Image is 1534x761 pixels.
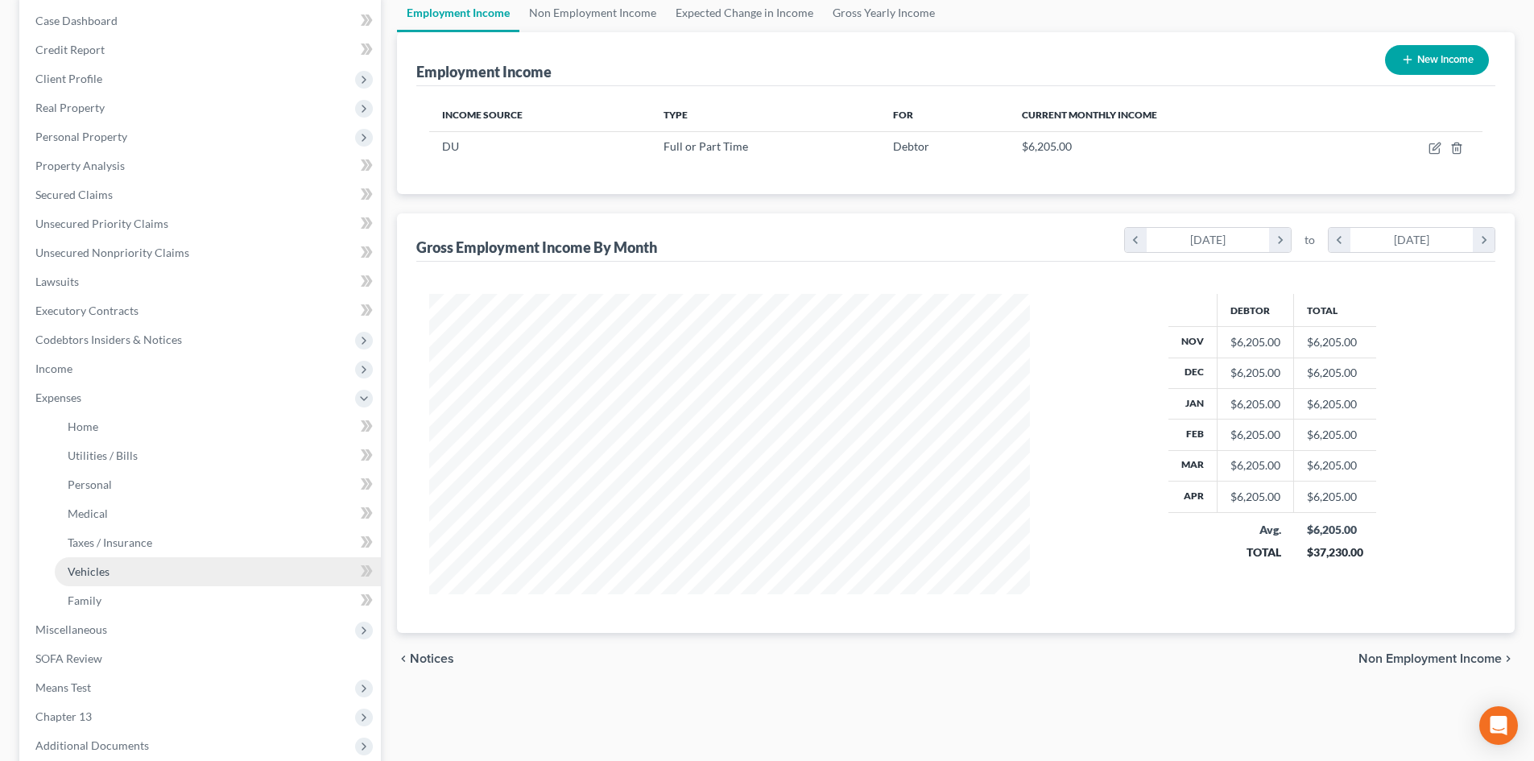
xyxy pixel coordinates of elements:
[442,109,523,121] span: Income Source
[35,217,168,230] span: Unsecured Priority Claims
[23,209,381,238] a: Unsecured Priority Claims
[35,622,107,636] span: Miscellaneous
[55,441,381,470] a: Utilities / Bills
[35,275,79,288] span: Lawsuits
[35,680,91,694] span: Means Test
[416,62,552,81] div: Employment Income
[35,362,72,375] span: Income
[1230,365,1280,381] div: $6,205.00
[1358,652,1515,665] button: Non Employment Income chevron_right
[1294,388,1376,419] td: $6,205.00
[1269,228,1291,252] i: chevron_right
[1307,522,1363,538] div: $6,205.00
[893,109,913,121] span: For
[1358,652,1502,665] span: Non Employment Income
[1473,228,1495,252] i: chevron_right
[55,557,381,586] a: Vehicles
[23,35,381,64] a: Credit Report
[1168,327,1218,358] th: Nov
[35,709,92,723] span: Chapter 13
[1022,139,1072,153] span: $6,205.00
[35,304,139,317] span: Executory Contracts
[35,391,81,404] span: Expenses
[1294,450,1376,481] td: $6,205.00
[1305,232,1315,248] span: to
[35,333,182,346] span: Codebtors Insiders & Notices
[1230,396,1280,412] div: $6,205.00
[35,159,125,172] span: Property Analysis
[1307,544,1363,560] div: $37,230.00
[35,101,105,114] span: Real Property
[55,586,381,615] a: Family
[397,652,410,665] i: chevron_left
[1168,450,1218,481] th: Mar
[23,151,381,180] a: Property Analysis
[1350,228,1474,252] div: [DATE]
[1168,482,1218,512] th: Apr
[55,499,381,528] a: Medical
[68,536,152,549] span: Taxes / Insurance
[35,246,189,259] span: Unsecured Nonpriority Claims
[1168,388,1218,419] th: Jan
[1385,45,1489,75] button: New Income
[35,738,149,752] span: Additional Documents
[1125,228,1147,252] i: chevron_left
[442,139,459,153] span: DU
[23,238,381,267] a: Unsecured Nonpriority Claims
[1230,544,1281,560] div: TOTAL
[23,6,381,35] a: Case Dashboard
[55,412,381,441] a: Home
[1230,489,1280,505] div: $6,205.00
[1230,427,1280,443] div: $6,205.00
[23,644,381,673] a: SOFA Review
[1294,327,1376,358] td: $6,205.00
[35,651,102,665] span: SOFA Review
[1230,457,1280,474] div: $6,205.00
[1168,358,1218,388] th: Dec
[35,72,102,85] span: Client Profile
[1294,420,1376,450] td: $6,205.00
[1294,294,1376,326] th: Total
[416,238,657,257] div: Gross Employment Income By Month
[664,139,748,153] span: Full or Part Time
[893,139,929,153] span: Debtor
[1502,652,1515,665] i: chevron_right
[35,188,113,201] span: Secured Claims
[1479,706,1518,745] div: Open Intercom Messenger
[68,507,108,520] span: Medical
[1294,482,1376,512] td: $6,205.00
[55,470,381,499] a: Personal
[35,130,127,143] span: Personal Property
[1294,358,1376,388] td: $6,205.00
[23,296,381,325] a: Executory Contracts
[23,267,381,296] a: Lawsuits
[35,14,118,27] span: Case Dashboard
[664,109,688,121] span: Type
[1168,420,1218,450] th: Feb
[68,449,138,462] span: Utilities / Bills
[1147,228,1270,252] div: [DATE]
[397,652,454,665] button: chevron_left Notices
[55,528,381,557] a: Taxes / Insurance
[35,43,105,56] span: Credit Report
[410,652,454,665] span: Notices
[1022,109,1157,121] span: Current Monthly Income
[1230,334,1280,350] div: $6,205.00
[68,420,98,433] span: Home
[1218,294,1294,326] th: Debtor
[68,478,112,491] span: Personal
[1329,228,1350,252] i: chevron_left
[1230,522,1281,538] div: Avg.
[68,593,101,607] span: Family
[68,565,110,578] span: Vehicles
[23,180,381,209] a: Secured Claims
